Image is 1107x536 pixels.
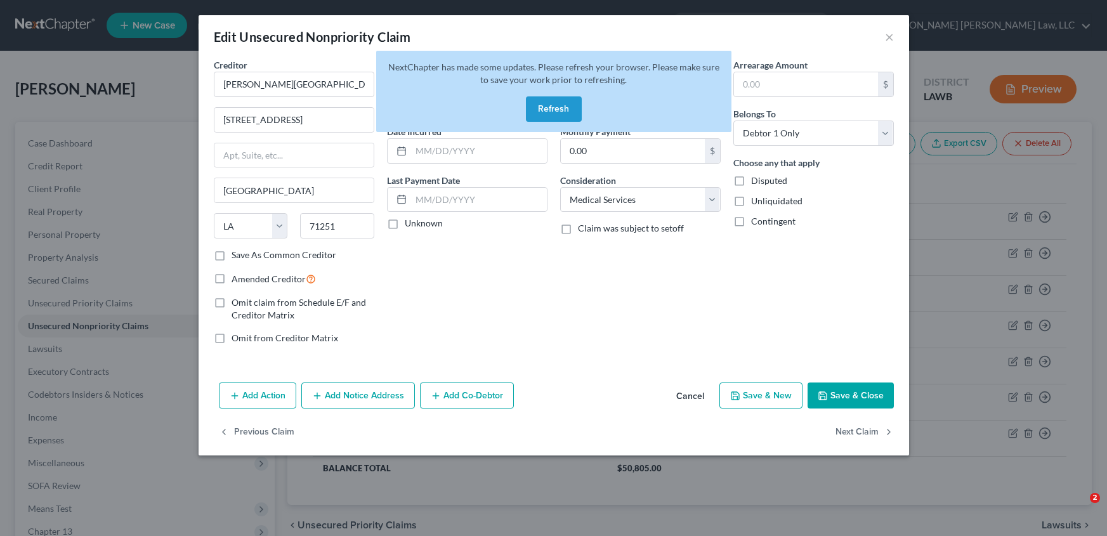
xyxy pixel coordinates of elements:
label: Unknown [405,217,443,230]
input: Enter address... [214,108,374,132]
span: Unliquidated [751,195,802,206]
input: Apt, Suite, etc... [214,143,374,167]
label: Choose any that apply [733,156,820,169]
button: Add Notice Address [301,382,415,409]
div: Edit Unsecured Nonpriority Claim [214,28,411,46]
button: Previous Claim [219,419,294,445]
input: 0.00 [734,72,878,96]
button: Refresh [526,96,582,122]
div: $ [705,139,720,163]
span: Disputed [751,175,787,186]
div: $ [878,72,893,96]
button: Save & Close [808,382,894,409]
label: Save As Common Creditor [232,249,336,261]
iframe: Intercom live chat [1064,493,1094,523]
button: × [885,29,894,44]
input: 0.00 [561,139,705,163]
label: Last Payment Date [387,174,460,187]
input: MM/DD/YYYY [411,139,547,163]
label: Consideration [560,174,616,187]
span: 2 [1090,493,1100,503]
button: Next Claim [835,419,894,445]
span: Omit claim from Schedule E/F and Creditor Matrix [232,297,366,320]
button: Add Co-Debtor [420,382,514,409]
span: Belongs To [733,108,776,119]
span: Claim was subject to setoff [578,223,684,233]
input: Search creditor by name... [214,72,374,97]
button: Add Action [219,382,296,409]
button: Cancel [666,384,714,409]
button: Save & New [719,382,802,409]
label: Arrearage Amount [733,58,808,72]
input: MM/DD/YYYY [411,188,547,212]
span: Creditor [214,60,247,70]
input: Enter zip... [300,213,374,239]
span: Amended Creditor [232,273,306,284]
span: NextChapter has made some updates. Please refresh your browser. Please make sure to save your wor... [388,62,719,85]
span: Contingent [751,216,796,226]
input: Enter city... [214,178,374,202]
span: Omit from Creditor Matrix [232,332,338,343]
